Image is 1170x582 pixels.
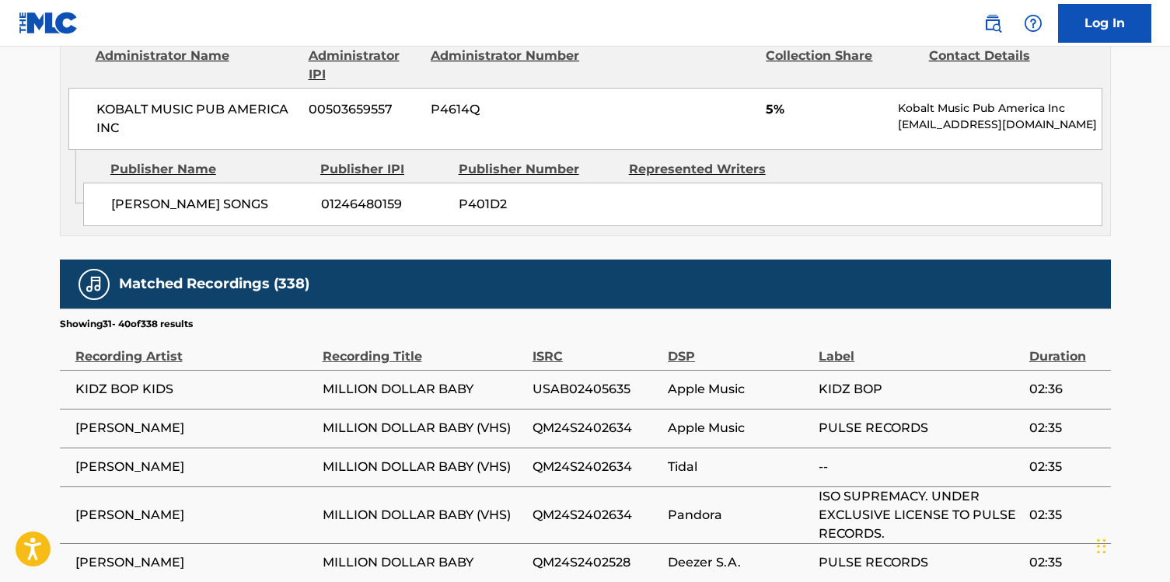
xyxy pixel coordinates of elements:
span: Apple Music [668,380,811,399]
a: Public Search [977,8,1008,39]
span: 02:35 [1029,553,1103,572]
div: Help [1018,8,1049,39]
span: P401D2 [459,195,617,214]
span: 01246480159 [321,195,447,214]
span: 00503659557 [309,100,419,119]
span: USAB02405635 [533,380,660,399]
div: Represented Writers [629,160,788,179]
span: KIDZ BOP [819,380,1021,399]
div: Label [819,331,1021,366]
div: ISRC [533,331,660,366]
span: Deezer S.A. [668,553,811,572]
p: Showing 31 - 40 of 338 results [60,317,193,331]
div: Administrator Number [431,47,582,84]
span: Tidal [668,458,811,476]
span: Pandora [668,506,811,524]
span: QM24S2402634 [533,458,660,476]
div: Recording Title [323,331,525,366]
div: Collection Share [766,47,917,84]
div: Publisher Number [459,160,617,179]
span: MILLION DOLLAR BABY (VHS) [323,458,525,476]
p: Kobalt Music Pub America Inc [898,100,1101,117]
img: MLC Logo [19,12,79,34]
span: MILLION DOLLAR BABY (VHS) [323,506,525,524]
span: [PERSON_NAME] [75,458,315,476]
span: MILLION DOLLAR BABY [323,553,525,572]
p: [EMAIL_ADDRESS][DOMAIN_NAME] [898,117,1101,133]
span: [PERSON_NAME] SONGS [111,195,309,214]
div: Duration [1029,331,1103,366]
span: PULSE RECORDS [819,419,1021,437]
span: [PERSON_NAME] [75,506,315,524]
span: KOBALT MUSIC PUB AMERICA INC [96,100,298,138]
img: search [983,14,1002,33]
span: 5% [766,100,886,119]
span: QM24S2402634 [533,419,660,437]
span: P4614Q [431,100,582,119]
span: 02:35 [1029,419,1103,437]
iframe: Chat Widget [1092,507,1170,582]
div: DSP [668,331,811,366]
span: ISO SUPREMACY. UNDER EXCLUSIVE LICENSE TO PULSE RECORDS. [819,487,1021,543]
div: Publisher IPI [320,160,447,179]
img: Matched Recordings [85,275,103,294]
span: -- [819,458,1021,476]
span: 02:35 [1029,506,1103,524]
span: QM24S2402528 [533,553,660,572]
div: Contact Details [929,47,1080,84]
span: 02:36 [1029,380,1103,399]
span: 02:35 [1029,458,1103,476]
img: help [1024,14,1043,33]
a: Log In [1058,4,1151,43]
span: MILLION DOLLAR BABY [323,380,525,399]
div: Administrator Name [96,47,297,84]
span: KIDZ BOP KIDS [75,380,315,399]
span: [PERSON_NAME] [75,419,315,437]
div: Publisher Name [110,160,309,179]
div: Administrator IPI [309,47,419,84]
span: QM24S2402634 [533,506,660,524]
span: MILLION DOLLAR BABY (VHS) [323,419,525,437]
span: [PERSON_NAME] [75,553,315,572]
div: Drag [1097,523,1106,570]
h5: Matched Recordings (338) [119,275,309,293]
span: PULSE RECORDS [819,553,1021,572]
span: Apple Music [668,419,811,437]
div: Recording Artist [75,331,315,366]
